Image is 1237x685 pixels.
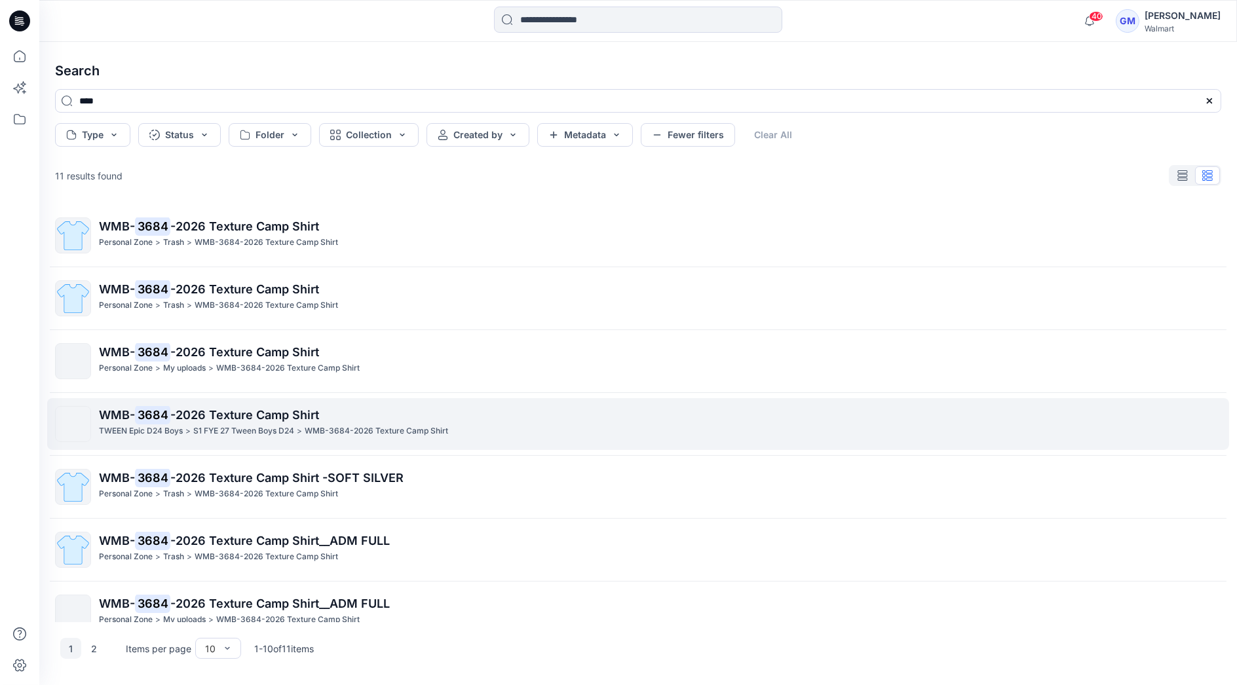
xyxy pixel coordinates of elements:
[170,345,319,359] span: -2026 Texture Camp Shirt
[170,408,319,422] span: -2026 Texture Camp Shirt
[1116,9,1139,33] div: GM
[254,642,314,656] p: 1 - 10 of 11 items
[99,487,153,501] p: Personal Zone
[99,408,135,422] span: WMB-
[187,487,192,501] p: >
[47,398,1229,450] a: WMB-3684-2026 Texture Camp ShirtTWEEN Epic D24 Boys>S1 FYE 27 Tween Boys D24>WMB-3684-2026 Textur...
[47,461,1229,513] a: WMB-3684-2026 Texture Camp Shirt -SOFT SILVERPersonal Zone>Trash>WMB-3684-2026 Texture Camp Shirt
[155,361,161,375] p: >
[170,597,390,610] span: -2026 Texture Camp Shirt__ADM FULL
[47,210,1229,261] a: WMB-3684-2026 Texture Camp ShirtPersonal Zone>Trash>WMB-3684-2026 Texture Camp Shirt
[99,219,135,233] span: WMB-
[205,642,216,656] div: 10
[135,468,170,487] mark: 3684
[155,236,161,250] p: >
[99,597,135,610] span: WMB-
[170,282,319,296] span: -2026 Texture Camp Shirt
[135,594,170,612] mark: 3684
[99,550,153,564] p: Personal Zone
[155,550,161,564] p: >
[163,613,206,627] p: My uploads
[163,236,184,250] p: Trash
[45,52,1232,89] h4: Search
[135,280,170,298] mark: 3684
[305,424,448,438] p: WMB-3684-2026 Texture Camp Shirt
[170,471,404,485] span: -2026 Texture Camp Shirt -SOFT SILVER
[185,424,191,438] p: >
[216,361,360,375] p: WMB-3684-2026 Texture Camp Shirt
[155,299,161,312] p: >
[99,471,135,485] span: WMB-
[47,524,1229,576] a: WMB-3684-2026 Texture Camp Shirt__ADM FULLPersonal Zone>Trash>WMB-3684-2026 Texture Camp Shirt
[99,282,135,296] span: WMB-
[187,299,192,312] p: >
[55,169,123,183] p: 11 results found
[193,424,294,438] p: S1 FYE 27 Tween Boys D24
[163,487,184,501] p: Trash
[195,236,338,250] p: WMB-3684-2026 Texture Camp Shirt
[99,299,153,312] p: Personal Zone
[195,487,338,501] p: WMB-3684-2026 Texture Camp Shirt
[99,361,153,375] p: Personal Zone
[99,236,153,250] p: Personal Zone
[155,613,161,627] p: >
[99,345,135,359] span: WMB-
[641,123,735,147] button: Fewer filters
[99,424,183,438] p: TWEEN Epic D24 Boys
[187,550,192,564] p: >
[208,613,214,627] p: >
[187,236,192,250] p: >
[135,531,170,549] mark: 3684
[99,613,153,627] p: Personal Zone
[47,335,1229,387] a: WMB-3684-2026 Texture Camp ShirtPersonal Zone>My uploads>WMB-3684-2026 Texture Camp Shirt
[163,361,206,375] p: My uploads
[229,123,311,147] button: Folder
[47,272,1229,324] a: WMB-3684-2026 Texture Camp ShirtPersonal Zone>Trash>WMB-3684-2026 Texture Camp Shirt
[163,299,184,312] p: Trash
[1089,11,1103,22] span: 40
[216,613,360,627] p: WMB-3684-2026 Texture Camp Shirt
[135,405,170,424] mark: 3684
[155,487,161,501] p: >
[135,217,170,235] mark: 3684
[170,219,319,233] span: -2026 Texture Camp Shirt
[135,342,170,361] mark: 3684
[1145,8,1221,24] div: [PERSON_NAME]
[163,550,184,564] p: Trash
[84,638,105,659] button: 2
[99,534,135,547] span: WMB-
[319,123,419,147] button: Collection
[60,638,81,659] button: 1
[138,123,221,147] button: Status
[47,587,1229,639] a: WMB-3684-2026 Texture Camp Shirt__ADM FULLPersonal Zone>My uploads>WMB-3684-2026 Texture Camp Shirt
[297,424,302,438] p: >
[55,123,130,147] button: Type
[208,361,214,375] p: >
[195,550,338,564] p: WMB-3684-2026 Texture Camp Shirt
[126,642,191,656] p: Items per page
[170,534,390,547] span: -2026 Texture Camp Shirt__ADM FULL
[427,123,529,147] button: Created by
[1145,24,1221,33] div: Walmart
[537,123,633,147] button: Metadata
[195,299,338,312] p: WMB-3684-2026 Texture Camp Shirt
